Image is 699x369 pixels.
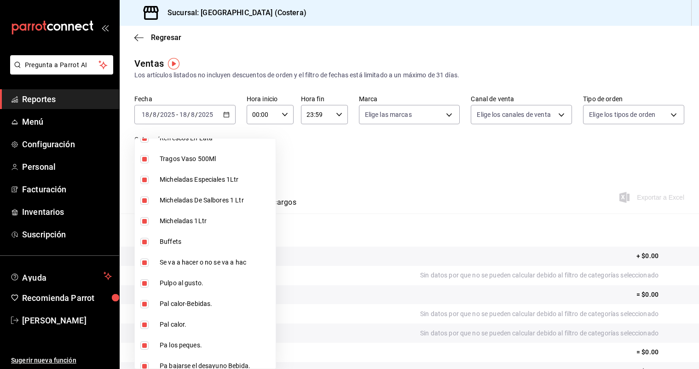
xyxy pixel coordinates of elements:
[160,320,272,329] span: Pal calor.
[160,196,272,205] span: Micheladas De Salbores 1 Ltr
[160,299,272,309] span: Pal calor-Bebidas.
[160,154,272,164] span: Tragos Vaso 500Ml
[160,258,272,267] span: Se va a hacer o no se va a hac
[168,58,179,69] img: Tooltip marker
[160,340,272,350] span: Pa los peques.
[160,278,272,288] span: Pulpo al gusto.
[160,216,272,226] span: Micheladas 1Ltr
[160,175,272,184] span: Micheladas Especiales 1Ltr
[160,237,272,247] span: Buffets
[160,133,272,143] span: Refrescos En Lata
